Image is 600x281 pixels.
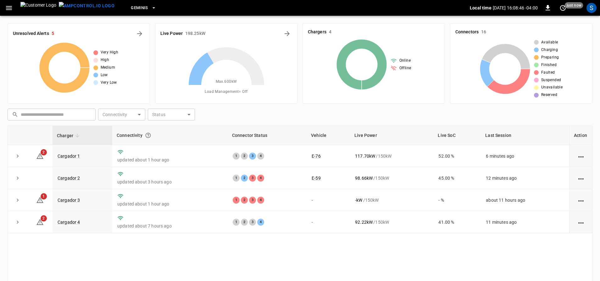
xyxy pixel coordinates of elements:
span: Available [541,39,558,46]
button: expand row [13,217,22,227]
div: action cell options [577,153,585,159]
span: Preparing [541,54,559,61]
div: / 150 kW [355,219,428,225]
div: / 150 kW [355,153,428,159]
span: Offline [399,65,411,71]
div: 2 [241,153,248,160]
span: Load Management = Off [205,89,247,95]
td: - % [433,189,481,211]
td: - [307,189,350,211]
button: expand row [13,173,22,183]
h6: 16 [481,29,486,36]
button: expand row [13,195,22,205]
p: - kW [355,197,362,203]
div: 2 [241,197,248,204]
th: Connector Status [228,126,307,145]
button: Connection between the charger and our software. [142,130,154,141]
div: / 150 kW [355,197,428,203]
div: 2 [241,219,248,226]
th: Live Power [350,126,433,145]
a: 2 [36,153,44,158]
button: expand row [13,151,22,161]
span: Suspended [541,77,561,83]
button: All Alerts [135,29,145,39]
div: 4 [257,197,264,204]
span: Faulted [541,70,555,76]
p: 98.66 kW [355,175,373,181]
span: Medium [101,65,115,71]
span: just now [565,2,583,8]
span: Unavailable [541,84,563,91]
p: updated about 7 hours ago [117,223,223,229]
div: Connectivity [117,130,223,141]
a: E-76 [312,154,321,159]
span: Online [399,58,411,64]
a: 1 [36,197,44,202]
h6: 4 [329,29,331,36]
a: Cargador 1 [58,154,80,159]
div: 1 [233,175,240,182]
th: Last Session [481,126,569,145]
div: action cell options [577,219,585,225]
button: Geminis [128,2,159,14]
h6: 5 [52,30,54,37]
h6: 198.25 kW [185,30,205,37]
div: 4 [257,153,264,160]
th: Action [569,126,592,145]
button: Energy Overview [282,29,292,39]
div: / 150 kW [355,175,428,181]
h6: Chargers [308,29,326,36]
span: Very High [101,49,119,56]
div: profile-icon [586,3,597,13]
span: 2 [41,149,47,155]
td: 41.00 % [433,211,481,233]
span: Finished [541,62,557,68]
td: 52.00 % [433,145,481,167]
span: Low [101,72,108,78]
div: 4 [257,175,264,182]
p: [DATE] 16:08:46 -04:00 [493,5,538,11]
h6: Unresolved Alerts [13,30,49,37]
p: 92.22 kW [355,219,373,225]
td: 12 minutes ago [481,167,569,189]
div: 3 [249,175,256,182]
span: Reserved [541,92,557,98]
a: Cargador 3 [58,198,80,203]
h6: Connectors [455,29,479,36]
div: 3 [249,197,256,204]
div: 1 [233,153,240,160]
td: - [307,211,350,233]
div: 3 [249,219,256,226]
p: Local time [470,5,492,11]
p: updated about 3 hours ago [117,179,223,185]
a: E-59 [312,176,321,181]
a: Cargador 2 [58,176,80,181]
td: 6 minutes ago [481,145,569,167]
span: Charging [541,47,558,53]
div: 1 [233,197,240,204]
div: 3 [249,153,256,160]
h6: Live Power [160,30,183,37]
p: updated about 1 hour ago [117,157,223,163]
img: Customer Logo [20,2,56,14]
th: Live SoC [433,126,481,145]
div: action cell options [577,175,585,181]
span: High [101,57,109,63]
a: 2 [36,219,44,224]
p: 117.70 kW [355,153,375,159]
p: updated about 1 hour ago [117,201,223,207]
div: 1 [233,219,240,226]
span: 2 [41,215,47,222]
span: Max. 600 kW [216,79,237,85]
span: Charger [57,132,81,139]
span: Very Low [101,80,117,86]
a: Cargador 4 [58,220,80,225]
div: action cell options [577,197,585,203]
td: 11 minutes ago [481,211,569,233]
span: Geminis [131,4,148,12]
button: set refresh interval [558,3,568,13]
td: 45.00 % [433,167,481,189]
td: about 11 hours ago [481,189,569,211]
img: ampcontrol.io logo [59,2,114,10]
div: 4 [257,219,264,226]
